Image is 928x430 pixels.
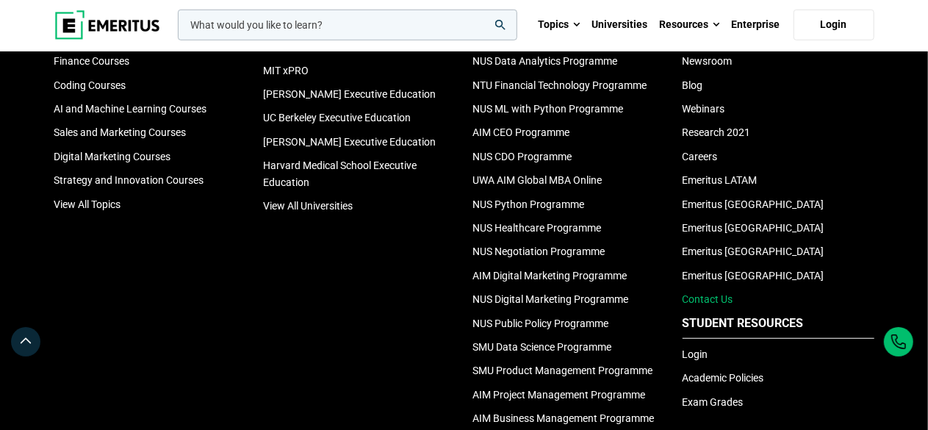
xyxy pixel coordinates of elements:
[54,126,187,138] a: Sales and Marketing Courses
[54,103,207,115] a: AI and Machine Learning Courses
[54,79,126,91] a: Coding Courses
[264,160,417,187] a: Harvard Medical School Executive Education
[683,246,824,257] a: Emeritus [GEOGRAPHIC_DATA]
[264,112,411,123] a: UC Berkeley Executive Education
[264,88,436,100] a: [PERSON_NAME] Executive Education
[794,10,874,40] a: Login
[473,151,572,162] a: NUS CDO Programme
[473,55,618,67] a: NUS Data Analytics Programme
[683,198,824,210] a: Emeritus [GEOGRAPHIC_DATA]
[683,126,751,138] a: Research 2021
[473,270,627,282] a: AIM Digital Marketing Programme
[683,372,764,384] a: Academic Policies
[473,293,629,305] a: NUS Digital Marketing Programme
[473,103,624,115] a: NUS ML with Python Programme
[683,222,824,234] a: Emeritus [GEOGRAPHIC_DATA]
[683,103,725,115] a: Webinars
[473,174,603,186] a: UWA AIM Global MBA Online
[473,389,646,401] a: AIM Project Management Programme
[683,348,708,360] a: Login
[683,396,744,408] a: Exam Grades
[473,222,602,234] a: NUS Healthcare Programme
[473,198,585,210] a: NUS Python Programme
[473,79,647,91] a: NTU Financial Technology Programme
[54,151,171,162] a: Digital Marketing Courses
[473,341,612,353] a: SMU Data Science Programme
[683,151,718,162] a: Careers
[264,65,309,76] a: MIT xPRO
[473,246,605,257] a: NUS Negotiation Programme
[683,293,733,305] a: Contact Us
[473,412,655,424] a: AIM Business Management Programme
[264,136,436,148] a: [PERSON_NAME] Executive Education
[54,198,121,210] a: View All Topics
[683,55,733,67] a: Newsroom
[683,174,758,186] a: Emeritus LATAM
[54,55,130,67] a: Finance Courses
[54,174,204,186] a: Strategy and Innovation Courses
[178,10,517,40] input: woocommerce-product-search-field-0
[683,79,703,91] a: Blog
[683,270,824,282] a: Emeritus [GEOGRAPHIC_DATA]
[264,200,353,212] a: View All Universities
[473,318,609,329] a: NUS Public Policy Programme
[473,126,570,138] a: AIM CEO Programme
[473,365,653,376] a: SMU Product Management Programme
